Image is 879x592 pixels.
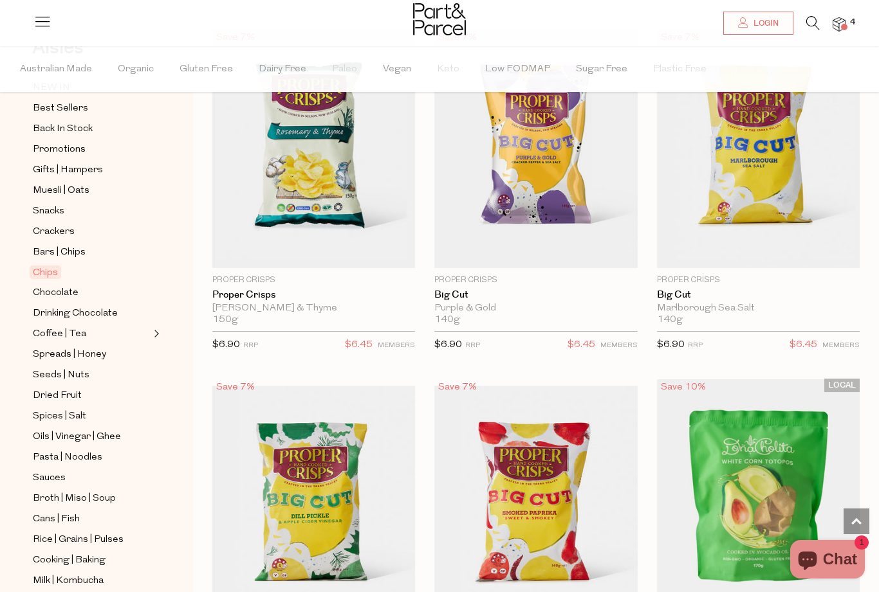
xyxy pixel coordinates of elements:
span: Back In Stock [33,121,93,137]
inbox-online-store-chat: Shopify online store chat [786,540,869,582]
a: Sauces [33,470,150,486]
a: Proper Crisps [212,289,415,301]
a: Coffee | Tea [33,326,150,342]
small: RRP [465,342,480,349]
a: Spices | Salt [33,408,150,424]
a: Promotions [33,141,150,157]
div: [PERSON_NAME] & Thyme [212,303,415,314]
img: Big Cut [434,29,637,268]
a: Spreads | Honey [33,346,150,363]
span: Low FODMAP [485,47,550,92]
span: Dairy Free [259,47,306,92]
span: 4 [847,17,858,28]
img: Big Cut [657,29,860,268]
span: Keto [437,47,459,92]
span: Snacks [33,204,64,219]
a: Rice | Grains | Pulses [33,532,150,548]
span: $6.45 [345,337,373,354]
small: MEMBERS [600,342,638,349]
span: Spreads | Honey [33,347,106,363]
span: Australian Made [20,47,92,92]
small: RRP [243,342,258,349]
div: Marlborough Sea Salt [657,303,860,314]
span: Login [750,18,779,29]
span: Milk | Kombucha [33,573,104,589]
a: Big Cut [434,289,637,301]
span: Coffee | Tea [33,327,86,342]
p: Proper Crisps [657,274,860,286]
span: Organic [118,47,154,92]
span: Rice | Grains | Pulses [33,532,124,548]
a: Cans | Fish [33,511,150,527]
p: Proper Crisps [434,274,637,286]
a: Oils | Vinegar | Ghee [33,429,150,445]
span: Broth | Miso | Soup [33,491,116,507]
span: Crackers [33,224,75,240]
a: Cooking | Baking [33,552,150,568]
span: Oils | Vinegar | Ghee [33,429,121,445]
span: Vegan [383,47,411,92]
small: RRP [688,342,703,349]
a: Broth | Miso | Soup [33,490,150,507]
span: Cooking | Baking [33,553,106,568]
span: $6.90 [212,340,240,350]
span: 140g [434,314,460,326]
span: Pasta | Noodles [33,450,102,465]
span: Dried Fruit [33,388,82,404]
span: Spices | Salt [33,409,86,424]
span: $6.45 [790,337,817,354]
span: 150g [212,314,238,326]
span: $6.90 [434,340,462,350]
span: Promotions [33,142,86,157]
span: 140g [657,314,683,326]
span: Muesli | Oats [33,183,89,199]
a: Bars | Chips [33,244,150,260]
a: Snacks [33,203,150,219]
a: Seeds | Nuts [33,367,150,383]
span: $6.90 [657,340,685,350]
div: Save 7% [212,379,259,396]
img: Proper Crisps [212,29,415,268]
div: Purple & Gold [434,303,637,314]
a: Best Sellers [33,100,150,116]
img: Part&Parcel [413,3,466,35]
span: Gifts | Hampers [33,163,103,178]
span: Paleo [332,47,357,92]
a: Dried Fruit [33,388,150,404]
span: Plastic Free [653,47,707,92]
span: Drinking Chocolate [33,306,118,321]
span: Cans | Fish [33,512,80,527]
span: $6.45 [568,337,595,354]
button: Expand/Collapse Coffee | Tea [151,326,160,341]
a: Chips [33,265,150,280]
a: Muesli | Oats [33,183,150,199]
span: Chocolate [33,285,79,301]
a: Milk | Kombucha [33,573,150,589]
span: Bars | Chips [33,245,86,260]
span: Sugar Free [576,47,627,92]
p: Proper Crisps [212,274,415,286]
small: MEMBERS [378,342,415,349]
a: Login [723,12,793,35]
span: Gluten Free [180,47,233,92]
span: Best Sellers [33,101,88,116]
a: Pasta | Noodles [33,449,150,465]
a: Back In Stock [33,121,150,137]
a: Crackers [33,224,150,240]
a: Drinking Chocolate [33,305,150,321]
div: Save 7% [434,379,481,396]
span: Sauces [33,471,66,486]
a: Big Cut [657,289,860,301]
span: Seeds | Nuts [33,368,89,383]
div: Save 10% [657,379,710,396]
a: 4 [833,17,846,31]
small: MEMBERS [822,342,860,349]
span: LOCAL [824,379,860,392]
a: Gifts | Hampers [33,162,150,178]
span: Chips [30,265,61,279]
a: Chocolate [33,285,150,301]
